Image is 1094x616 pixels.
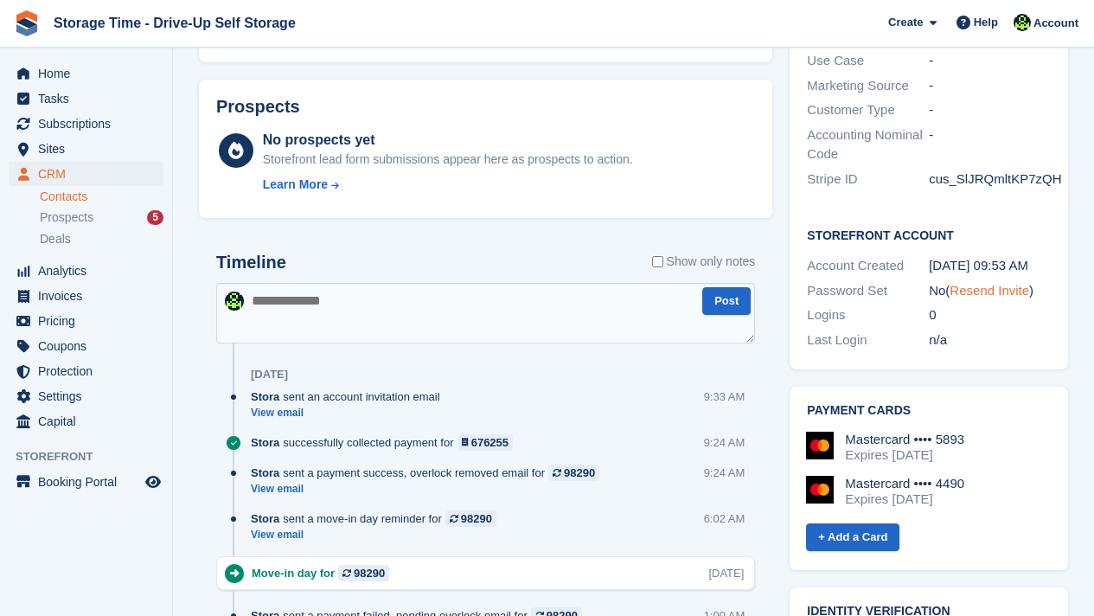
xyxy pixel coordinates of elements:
[807,76,929,96] div: Marketing Source
[14,10,40,36] img: stora-icon-8386f47178a22dfd0bd8f6a31ec36ba5ce8667c1dd55bd0f319d3a0aa187defe.svg
[445,510,496,527] a: 98290
[251,510,505,527] div: sent a move-in day reminder for
[704,434,745,451] div: 9:24 AM
[225,292,244,311] img: Laaibah Sarwar
[652,253,663,271] input: Show only notes
[16,448,172,465] span: Storefront
[38,334,142,358] span: Coupons
[143,472,163,492] a: Preview store
[702,287,751,316] button: Post
[40,209,93,226] span: Prospects
[845,447,964,463] div: Expires [DATE]
[38,112,142,136] span: Subscriptions
[338,565,389,581] a: 98290
[807,100,929,120] div: Customer Type
[38,409,142,433] span: Capital
[929,51,1051,71] div: -
[251,465,608,481] div: sent a payment success, overlock removed email for
[40,189,163,205] a: Contacts
[263,151,633,169] div: Storefront lead form submissions appear here as prospects to action.
[9,359,163,383] a: menu
[807,170,929,189] div: Stripe ID
[38,162,142,186] span: CRM
[845,491,964,507] div: Expires [DATE]
[9,112,163,136] a: menu
[929,100,1051,120] div: -
[708,565,744,581] div: [DATE]
[974,14,998,31] span: Help
[929,76,1051,96] div: -
[845,432,964,447] div: Mastercard •••• 5893
[263,176,633,194] a: Learn More
[251,434,279,451] span: Stora
[471,434,509,451] div: 676255
[845,476,964,491] div: Mastercard •••• 4490
[40,209,163,227] a: Prospects 5
[929,256,1051,276] div: [DATE] 09:53 AM
[9,409,163,433] a: menu
[807,404,1051,418] h2: Payment cards
[38,284,142,308] span: Invoices
[807,226,1051,243] h2: Storefront Account
[807,305,929,325] div: Logins
[251,406,449,420] a: View email
[38,87,142,111] span: Tasks
[9,137,163,161] a: menu
[251,368,288,382] div: [DATE]
[704,510,745,527] div: 6:02 AM
[251,510,279,527] span: Stora
[9,259,163,283] a: menu
[950,283,1029,298] a: Resend Invite
[40,230,163,248] a: Deals
[929,170,1051,189] div: cus_SlJRQmltKP7zQH
[38,359,142,383] span: Protection
[47,9,303,37] a: Storage Time - Drive-Up Self Storage
[354,565,385,581] div: 98290
[457,434,514,451] a: 676255
[1014,14,1031,31] img: Laaibah Sarwar
[1033,15,1078,32] span: Account
[263,130,633,151] div: No prospects yet
[807,330,929,350] div: Last Login
[806,476,834,504] img: Mastercard Logo
[263,176,328,194] div: Learn More
[945,283,1033,298] span: ( )
[9,61,163,86] a: menu
[38,137,142,161] span: Sites
[548,465,599,481] a: 98290
[9,470,163,494] a: menu
[252,565,398,581] div: Move-in day for
[9,309,163,333] a: menu
[251,388,449,405] div: sent an account invitation email
[9,87,163,111] a: menu
[38,61,142,86] span: Home
[38,309,142,333] span: Pricing
[807,51,929,71] div: Use Case
[40,231,71,247] span: Deals
[807,125,929,164] div: Accounting Nominal Code
[461,510,492,527] div: 98290
[807,281,929,301] div: Password Set
[929,305,1051,325] div: 0
[888,14,923,31] span: Create
[216,253,286,273] h2: Timeline
[9,384,163,408] a: menu
[147,210,163,225] div: 5
[251,434,521,451] div: successfully collected payment for
[652,253,756,271] label: Show only notes
[929,330,1051,350] div: n/a
[251,465,279,481] span: Stora
[929,125,1051,164] div: -
[564,465,595,481] div: 98290
[9,284,163,308] a: menu
[216,97,300,117] h2: Prospects
[704,465,745,481] div: 9:24 AM
[38,384,142,408] span: Settings
[251,528,505,542] a: View email
[38,470,142,494] span: Booking Portal
[929,281,1051,301] div: No
[704,388,745,405] div: 9:33 AM
[251,388,279,405] span: Stora
[9,162,163,186] a: menu
[807,256,929,276] div: Account Created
